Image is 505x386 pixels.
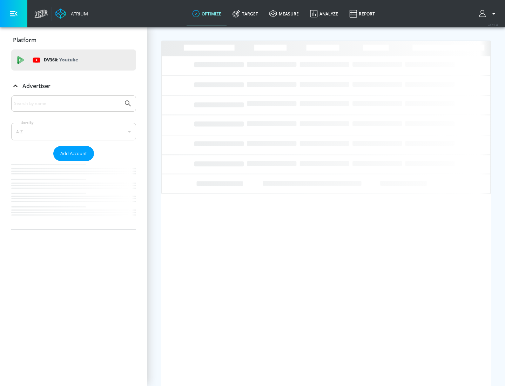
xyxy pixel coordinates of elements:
div: Advertiser [11,76,136,96]
div: DV360: Youtube [11,49,136,71]
p: Youtube [59,56,78,64]
label: Sort By [20,120,35,125]
a: Target [227,1,264,26]
p: Advertiser [22,82,50,90]
a: optimize [187,1,227,26]
div: Advertiser [11,95,136,229]
p: Platform [13,36,36,44]
div: A-Z [11,123,136,140]
span: Add Account [60,149,87,158]
input: Search by name [14,99,120,108]
a: Analyze [304,1,344,26]
div: Platform [11,30,136,50]
div: Atrium [68,11,88,17]
button: Add Account [53,146,94,161]
span: v 4.24.0 [488,23,498,27]
a: Atrium [55,8,88,19]
p: DV360: [44,56,78,64]
a: measure [264,1,304,26]
a: Report [344,1,381,26]
nav: list of Advertiser [11,161,136,229]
